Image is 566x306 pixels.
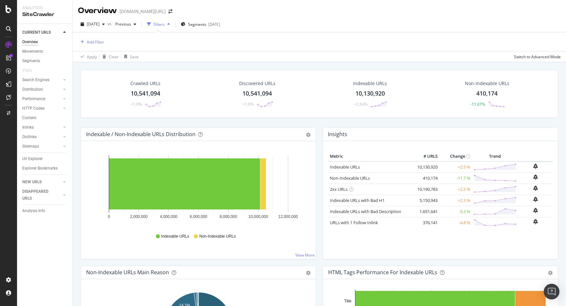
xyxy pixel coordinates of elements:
[330,220,378,225] a: URLs with 1 Follow Inlink
[533,208,538,213] div: bell-plus
[87,21,100,27] span: 2025 Sep. 10th
[413,206,439,217] td: 1,651,641
[22,188,61,202] a: DISAPPEARED URLS
[533,197,538,202] div: bell-plus
[439,217,472,228] td: -4.8 %
[328,269,437,276] div: HTML Tags Performance for Indexable URLs
[78,5,117,16] div: Overview
[130,54,139,60] div: Save
[22,48,43,55] div: Movements
[439,161,472,173] td: +2.5 %
[22,124,34,131] div: Inlinks
[439,184,472,195] td: +2.5 %
[22,96,61,102] a: Performance
[22,105,61,112] a: HTTP Codes
[120,8,166,15] div: [DOMAIN_NAME][URL]
[22,134,37,140] div: Outlinks
[22,67,39,74] a: Visits
[22,165,68,172] a: Explorer Bookmarks
[328,130,347,139] h4: Insights
[22,39,68,45] a: Overview
[511,51,561,62] button: Switch to Advanced Mode
[306,271,311,275] div: gear
[178,19,223,29] button: Segments[DATE]
[330,208,401,214] a: Indexable URLs with Bad Description
[330,164,360,170] a: Indexable URLs
[199,234,236,239] span: Non-Indexable URLs
[439,172,472,184] td: -11.7 %
[22,29,61,36] a: CURRENT URLS
[330,186,348,192] a: 2xx URLs
[413,184,439,195] td: 10,190,783
[544,284,559,299] div: Open Intercom Messenger
[22,165,58,172] div: Explorer Bookmarks
[22,11,67,18] div: SiteCrawler
[109,54,119,60] div: Clear
[295,252,315,258] a: View More
[22,58,40,64] div: Segments
[22,179,42,186] div: NEW URLS
[413,172,439,184] td: 410,174
[22,155,68,162] a: Url Explorer
[122,51,139,62] button: Save
[533,219,538,224] div: bell-plus
[439,195,472,206] td: +2.3 %
[87,39,104,45] div: Add Filter
[22,143,61,150] a: Sitemaps
[22,5,67,11] div: Analytics
[22,207,68,214] a: Analysis Info
[78,51,97,62] button: Apply
[208,22,220,27] div: [DATE]
[131,101,142,107] div: +1.9%
[278,214,298,219] text: 12,000,000
[355,89,385,98] div: 10,130,920
[22,77,49,83] div: Search Engines
[108,214,110,219] text: 0
[22,86,43,93] div: Distribution
[130,214,148,219] text: 2,000,000
[248,214,268,219] text: 10,000,000
[306,133,311,137] div: gear
[22,143,39,150] div: Sitemaps
[86,152,311,227] svg: A chart.
[86,269,169,276] div: Non-Indexable URLs Main Reason
[22,48,68,55] a: Movements
[330,175,370,181] a: Non-Indexable URLs
[161,234,189,239] span: Indexable URLs
[533,186,538,191] div: bell-plus
[353,80,387,87] div: Indexable URLs
[242,89,272,98] div: 10,541,094
[78,38,104,46] button: Add Filter
[22,207,45,214] div: Analysis Info
[344,299,352,303] text: Title
[242,101,254,107] div: +1.9%
[470,101,485,107] div: -11.67%
[239,80,275,87] div: Discovered URLs
[413,161,439,173] td: 10,130,920
[413,152,439,161] th: # URLS
[131,89,160,98] div: 10,541,094
[354,101,368,107] div: +2.54%
[472,152,518,161] th: Trend
[130,80,160,87] div: Crawled URLs
[22,124,61,131] a: Inlinks
[439,206,472,217] td: -5.3 %
[413,195,439,206] td: 5,150,943
[533,164,538,169] div: bell-plus
[22,58,68,64] a: Segments
[22,105,45,112] div: HTTP Codes
[22,179,61,186] a: NEW URLS
[22,115,68,121] a: Content
[22,86,61,93] a: Distribution
[190,214,207,219] text: 6,000,000
[144,19,173,29] button: Filters
[22,188,55,202] div: DISAPPEARED URLS
[86,131,196,137] div: Indexable / Non-Indexable URLs Distribution
[78,19,107,29] button: [DATE]
[22,115,36,121] div: Content
[168,9,172,14] div: arrow-right-arrow-left
[154,22,165,27] div: Filters
[113,19,139,29] button: Previous
[113,21,131,27] span: Previous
